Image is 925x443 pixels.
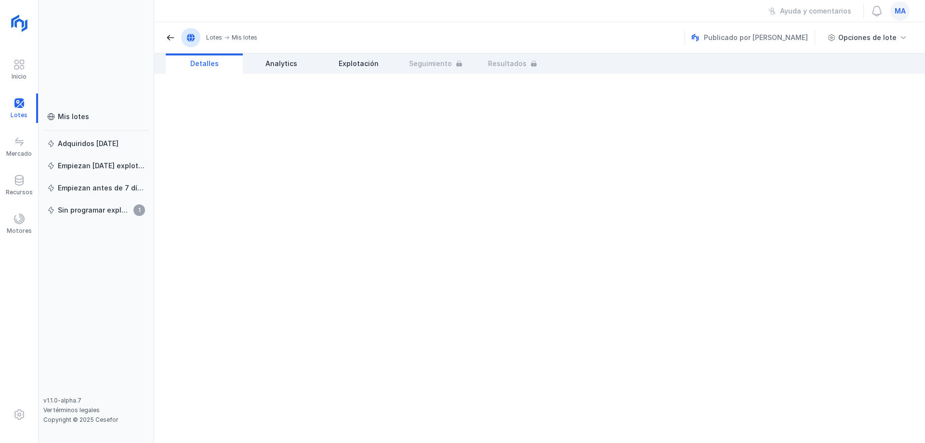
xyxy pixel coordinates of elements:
[7,11,31,35] img: logoRight.svg
[339,59,379,68] span: Explotación
[320,54,397,74] a: Explotación
[43,108,149,125] a: Mis lotes
[58,161,145,171] div: Empiezan [DATE] explotación
[133,204,145,216] span: 1
[190,59,219,68] span: Detalles
[43,406,100,414] a: Ver términos legales
[780,6,851,16] div: Ayuda y comentarios
[43,416,149,424] div: Copyright © 2025 Cesefor
[409,59,452,68] span: Seguimiento
[58,183,145,193] div: Empiezan antes de 7 días
[488,59,527,68] span: Resultados
[6,188,33,196] div: Recursos
[43,179,149,197] a: Empiezan antes de 7 días
[43,201,149,219] a: Sin programar explotación1
[895,6,906,16] span: ma
[43,397,149,404] div: v1.1.0-alpha.7
[243,54,320,74] a: Analytics
[58,205,131,215] div: Sin programar explotación
[6,150,32,158] div: Mercado
[58,112,89,121] div: Mis lotes
[762,3,858,19] button: Ayuda y comentarios
[58,139,119,148] div: Adquiridos [DATE]
[397,54,474,74] a: Seguimiento
[206,34,222,41] div: Lotes
[838,33,897,42] div: Opciones de lote
[12,73,26,81] div: Inicio
[43,135,149,152] a: Adquiridos [DATE]
[691,34,699,41] img: nemus.svg
[166,54,243,74] a: Detalles
[7,227,32,235] div: Motores
[43,157,149,175] a: Empiezan [DATE] explotación
[691,30,817,45] div: Publicado por [PERSON_NAME]
[265,59,297,68] span: Analytics
[232,34,257,41] div: Mis lotes
[474,54,551,74] a: Resultados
